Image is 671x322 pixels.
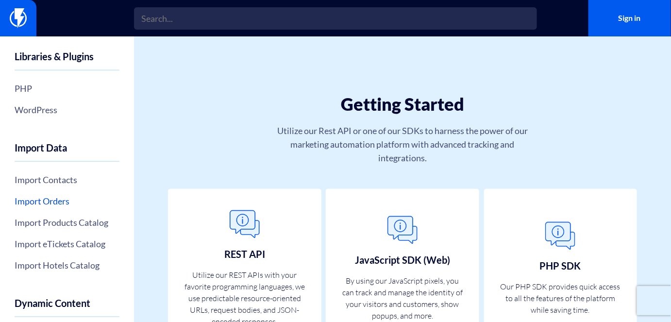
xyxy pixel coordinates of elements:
a: Import Products Catalog [15,214,119,231]
a: WordPress [15,102,119,118]
h4: Import Data [15,142,119,162]
p: Utilize our Rest API or one of our SDKs to harness the power of our marketing automation platform... [277,124,529,165]
h4: Dynamic Content [15,298,119,317]
a: Import eTickets Catalog [15,236,119,252]
h3: REST API [224,249,265,259]
h3: JavaScript SDK (Web) [355,254,450,265]
a: PHP [15,80,119,97]
input: Search... [134,7,537,30]
p: Our PHP SDK provides quick access to all the features of the platform while saving time. [500,281,621,316]
p: By using our JavaScript pixels, you can track and manage the identity of your visitors and custom... [342,275,463,322]
h3: PHP SDK [540,260,581,271]
img: General.png [383,211,422,250]
img: General.png [541,217,580,255]
h1: Getting Started [192,95,613,114]
a: Import Orders [15,193,119,209]
img: General.png [225,205,264,244]
h4: Libraries & Plugins [15,51,119,70]
a: Import Hotels Catalog [15,257,119,273]
a: Import Contacts [15,171,119,188]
